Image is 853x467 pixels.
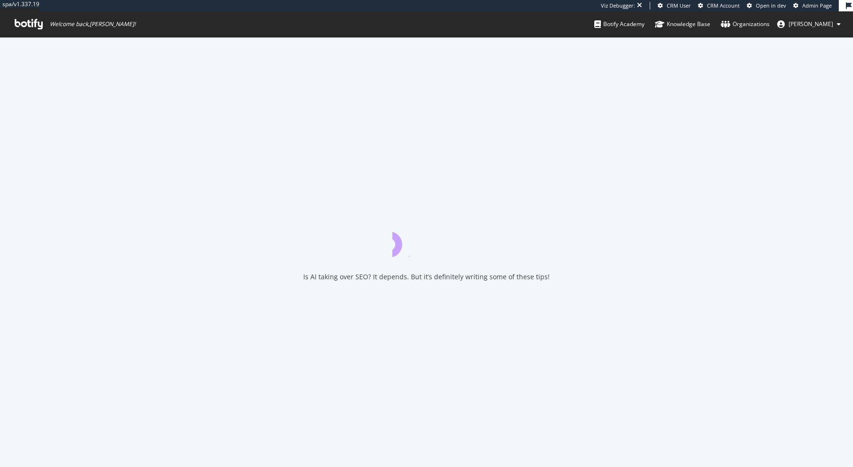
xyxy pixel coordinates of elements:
[655,19,710,29] div: Knowledge Base
[770,17,848,32] button: [PERSON_NAME]
[655,11,710,37] a: Knowledge Base
[721,11,770,37] a: Organizations
[594,19,644,29] div: Botify Academy
[658,2,691,9] a: CRM User
[747,2,786,9] a: Open in dev
[802,2,832,9] span: Admin Page
[793,2,832,9] a: Admin Page
[392,223,461,257] div: animation
[721,19,770,29] div: Organizations
[667,2,691,9] span: CRM User
[594,11,644,37] a: Botify Academy
[707,2,740,9] span: CRM Account
[789,20,833,28] span: adrianna
[50,20,136,28] span: Welcome back, [PERSON_NAME] !
[303,272,550,282] div: Is AI taking over SEO? It depends. But it’s definitely writing some of these tips!
[756,2,786,9] span: Open in dev
[698,2,740,9] a: CRM Account
[601,2,635,9] div: Viz Debugger:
